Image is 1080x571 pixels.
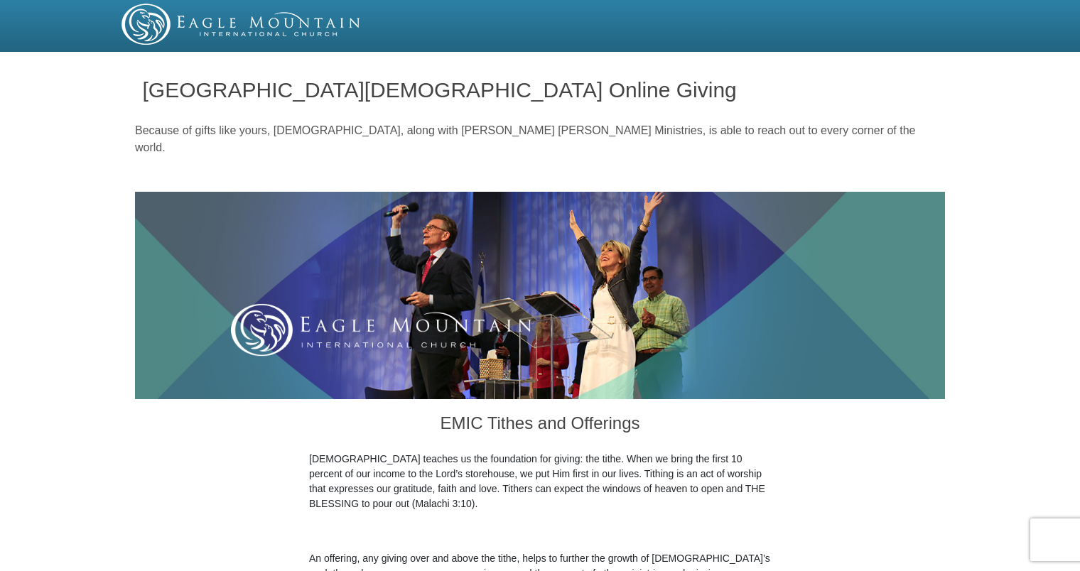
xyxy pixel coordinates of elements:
[121,4,362,45] img: EMIC
[309,399,771,452] h3: EMIC Tithes and Offerings
[135,122,945,156] p: Because of gifts like yours, [DEMOGRAPHIC_DATA], along with [PERSON_NAME] [PERSON_NAME] Ministrie...
[143,78,938,102] h1: [GEOGRAPHIC_DATA][DEMOGRAPHIC_DATA] Online Giving
[309,452,771,511] p: [DEMOGRAPHIC_DATA] teaches us the foundation for giving: the tithe. When we bring the first 10 pe...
